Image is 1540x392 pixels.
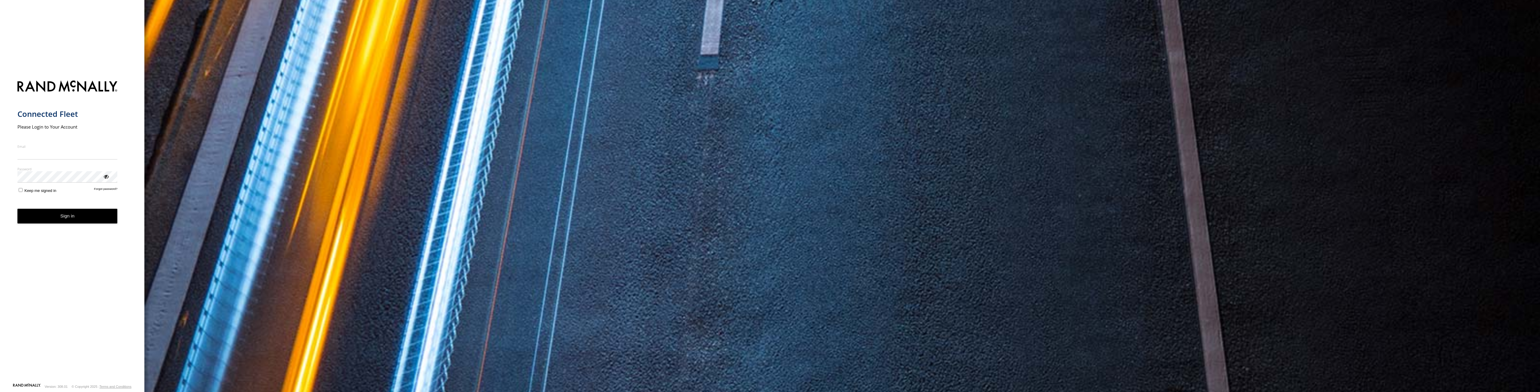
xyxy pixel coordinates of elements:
label: Email [17,144,118,149]
div: © Copyright 2025 - [72,385,131,388]
a: Terms and Conditions [100,385,131,388]
div: ViewPassword [103,173,109,179]
img: Rand McNally [17,79,118,95]
input: Keep me signed in [19,188,23,192]
label: Password [17,167,118,171]
a: Visit our Website [13,384,41,390]
button: Sign in [17,209,118,223]
span: Keep me signed in [24,188,56,193]
h1: Connected Fleet [17,109,118,119]
a: Forgot password? [94,187,118,193]
h2: Please Login to Your Account [17,124,118,130]
div: Version: 308.01 [45,385,68,388]
form: main [17,77,127,383]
